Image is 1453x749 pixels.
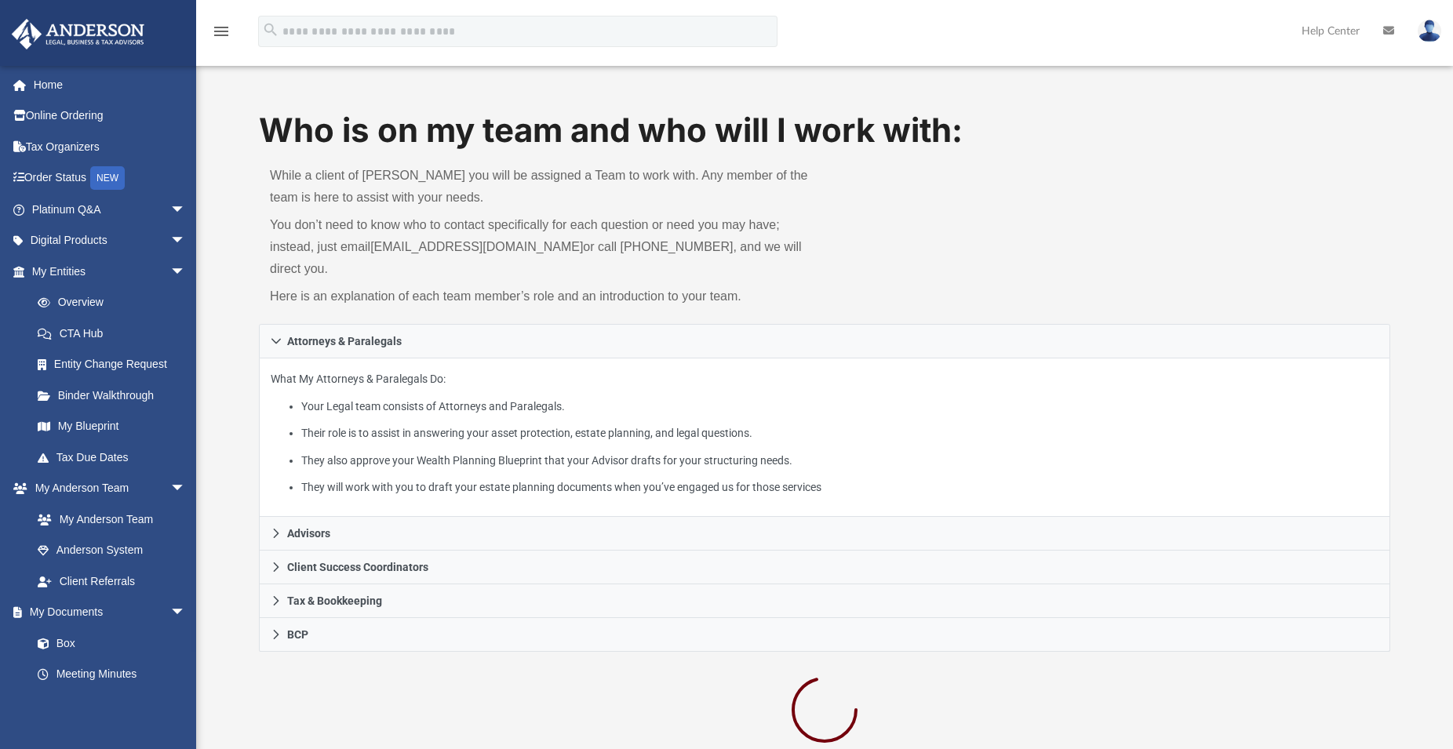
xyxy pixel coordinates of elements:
[11,256,209,287] a: My Entitiesarrow_drop_down
[287,562,428,573] span: Client Success Coordinators
[22,349,209,380] a: Entity Change Request
[11,597,202,628] a: My Documentsarrow_drop_down
[212,22,231,41] i: menu
[11,131,209,162] a: Tax Organizers
[22,627,194,659] a: Box
[259,551,1390,584] a: Client Success Coordinators
[22,380,209,411] a: Binder Walkthrough
[1418,20,1441,42] img: User Pic
[11,194,209,225] a: Platinum Q&Aarrow_drop_down
[262,21,279,38] i: search
[287,528,330,539] span: Advisors
[301,478,1378,497] li: They will work with you to draft your estate planning documents when you’ve engaged us for those ...
[170,225,202,257] span: arrow_drop_down
[90,166,125,190] div: NEW
[270,285,814,307] p: Here is an explanation of each team member’s role and an introduction to your team.
[301,397,1378,416] li: Your Legal team consists of Attorneys and Paralegals.
[259,618,1390,652] a: BCP
[259,107,1390,154] h1: Who is on my team and who will I work with:
[22,659,202,690] a: Meeting Minutes
[22,287,209,318] a: Overview
[259,517,1390,551] a: Advisors
[11,225,209,256] a: Digital Productsarrow_drop_down
[301,424,1378,443] li: Their role is to assist in answering your asset protection, estate planning, and legal questions.
[22,565,202,597] a: Client Referrals
[270,165,814,209] p: While a client of [PERSON_NAME] you will be assigned a Team to work with. Any member of the team ...
[301,451,1378,471] li: They also approve your Wealth Planning Blueprint that your Advisor drafts for your structuring ne...
[11,473,202,504] a: My Anderson Teamarrow_drop_down
[22,411,202,442] a: My Blueprint
[22,442,209,473] a: Tax Due Dates
[22,318,209,349] a: CTA Hub
[270,214,814,280] p: You don’t need to know who to contact specifically for each question or need you may have; instea...
[170,194,202,226] span: arrow_drop_down
[370,240,583,253] a: [EMAIL_ADDRESS][DOMAIN_NAME]
[11,100,209,132] a: Online Ordering
[22,689,194,721] a: Forms Library
[7,19,149,49] img: Anderson Advisors Platinum Portal
[287,336,402,347] span: Attorneys & Paralegals
[11,162,209,195] a: Order StatusNEW
[259,324,1390,358] a: Attorneys & Paralegals
[170,256,202,288] span: arrow_drop_down
[287,595,382,606] span: Tax & Bookkeeping
[170,597,202,629] span: arrow_drop_down
[212,30,231,41] a: menu
[259,358,1390,518] div: Attorneys & Paralegals
[170,473,202,505] span: arrow_drop_down
[271,369,1378,497] p: What My Attorneys & Paralegals Do:
[11,69,209,100] a: Home
[259,584,1390,618] a: Tax & Bookkeeping
[287,629,308,640] span: BCP
[22,535,202,566] a: Anderson System
[22,504,194,535] a: My Anderson Team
